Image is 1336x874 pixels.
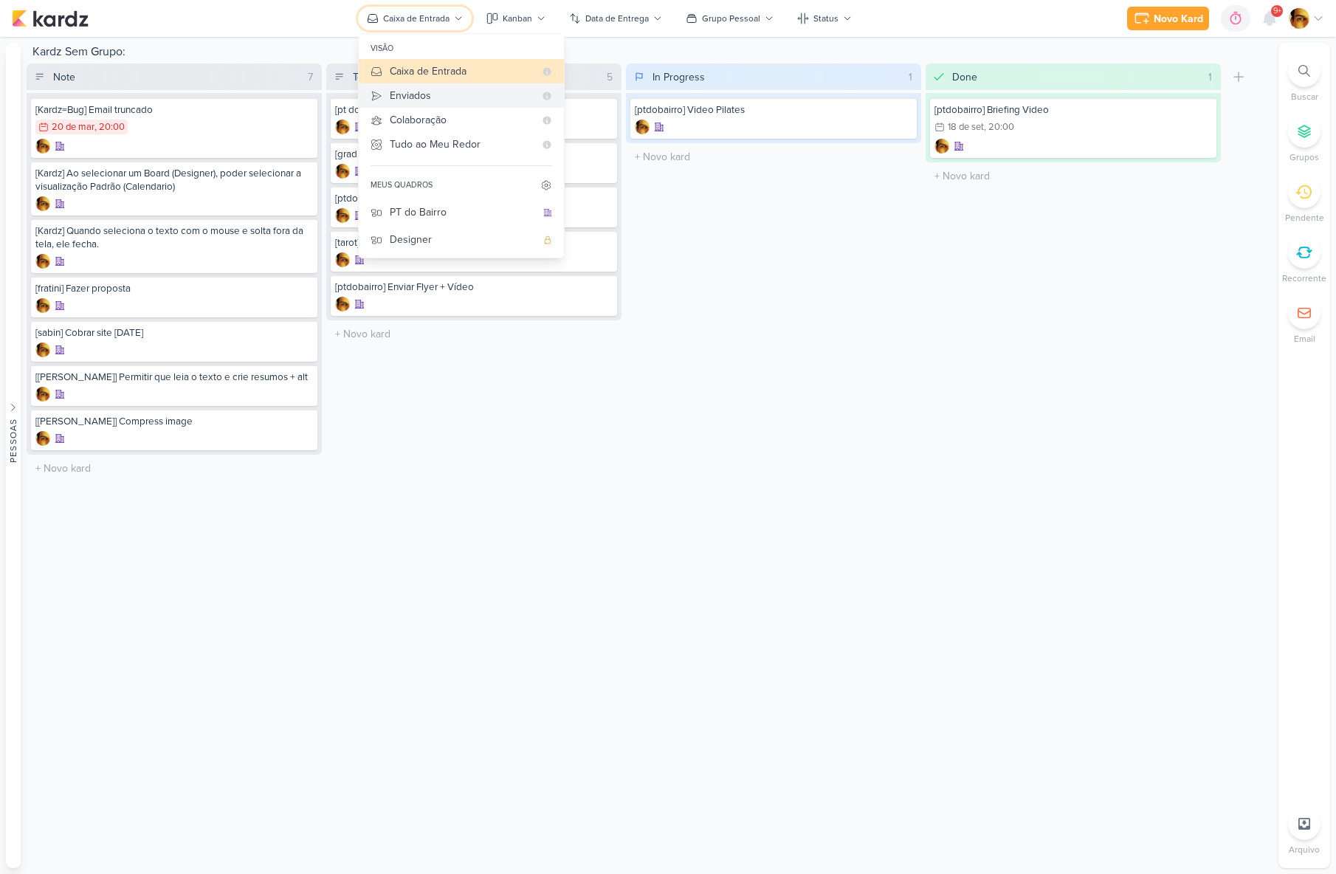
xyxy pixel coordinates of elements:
img: Leandro Guedes [635,120,650,134]
img: Leandro Guedes [35,387,50,402]
img: Leandro Guedes [35,254,50,269]
div: Enviados [390,88,534,103]
p: Email [1294,332,1315,345]
button: Designer [359,226,564,253]
div: [Kardz=Bug] Email truncado [35,103,313,117]
div: 20 de mar [52,123,94,132]
div: Colaboração [390,112,534,128]
p: Grupos [1289,151,1319,164]
div: Criador(a): Leandro Guedes [934,139,949,154]
img: Leandro Guedes [35,139,50,154]
p: Recorrente [1282,272,1326,285]
div: Caixa de Entrada [390,63,534,79]
div: [ptdobairro] Briefing Video [934,103,1212,117]
button: Novo Kard [1127,7,1209,30]
img: Leandro Guedes [335,297,350,312]
div: quadro pessoal [543,235,552,244]
img: Leandro Guedes [35,298,50,313]
button: Colaboração [359,108,564,132]
div: Criador(a): Leandro Guedes [35,343,50,357]
div: [Kardz] Quando seleciona o texto com o mouse e solta fora da tela, ele fecha. [35,224,313,251]
div: [amelia] Permitir que leia o texto e crie resumos + alt [35,371,313,384]
input: + Novo kard [629,146,918,168]
img: kardz.app [12,10,89,27]
div: Criador(a): Leandro Guedes [35,254,50,269]
div: Designer [390,232,536,247]
div: Criador(a): Leandro Guedes [35,196,50,211]
div: [Kardz] Ao selecionar um Board (Designer), poder selecionar a visualização Padrão (Calendario) [35,167,313,193]
button: Enviados [359,83,564,108]
p: Arquivo [1289,843,1320,856]
div: Criador(a): Leandro Guedes [35,387,50,402]
div: [ptdobairro] Video Pilates [635,103,912,117]
img: Leandro Guedes [35,343,50,357]
div: [ptdobairro] Enviar Flyer + Vídeo [335,281,613,294]
div: PT do Bairro [390,204,536,220]
div: [pt do bairro] fazer o app [335,103,613,117]
div: Kardz Sem Grupo: [27,43,1273,63]
input: + Novo kard [929,165,1218,187]
div: [fratini] Fazer proposta [35,282,313,295]
div: 18 de set [948,123,984,132]
button: PT do Bairro [359,199,564,226]
div: 7 [302,69,319,85]
div: meus quadros [371,179,433,191]
img: Leandro Guedes [335,164,350,179]
p: Buscar [1291,90,1318,103]
div: [gradual] Criar HTML [335,148,613,161]
div: Criador(a): Leandro Guedes [35,139,50,154]
span: 9+ [1273,5,1281,17]
div: Criador(a): Leandro Guedes [335,208,350,223]
div: Pessoas [7,419,20,463]
div: [ptdobairro] Campanha Pilates - Reestruturar [335,192,613,205]
div: 5 [601,69,619,85]
input: + Novo kard [329,323,619,345]
div: Criador(a): Leandro Guedes [335,120,350,134]
img: Leandro Guedes [335,120,350,134]
img: Leandro Guedes [1289,8,1309,29]
img: Leandro Guedes [335,208,350,223]
div: 1 [903,69,918,85]
img: Leandro Guedes [335,252,350,267]
button: Tudo ao Meu Redor [359,132,564,156]
div: , 20:00 [94,123,125,132]
div: [tarot] eBook [335,236,613,250]
img: Leandro Guedes [35,196,50,211]
div: 1 [1202,69,1218,85]
button: Caixa de Entrada [359,59,564,83]
div: Criador(a): Leandro Guedes [35,431,50,446]
div: Criador(a): Leandro Guedes [335,252,350,267]
input: + Novo kard [30,458,319,479]
button: Pessoas [6,43,21,868]
div: quadro da organização [543,208,552,217]
img: Leandro Guedes [35,431,50,446]
div: [sabin] Cobrar site Festa Junina [35,326,313,340]
div: Criador(a): Leandro Guedes [635,120,650,134]
div: , 20:00 [984,123,1014,132]
div: Criador(a): Leandro Guedes [35,298,50,313]
p: Pendente [1285,211,1324,224]
div: Tudo ao Meu Redor [390,137,534,152]
div: [amelia] Compress image [35,415,313,428]
li: Ctrl + F [1278,55,1330,103]
div: Novo Kard [1154,11,1203,27]
div: Criador(a): Leandro Guedes [335,297,350,312]
div: Criador(a): Leandro Guedes [335,164,350,179]
img: Leandro Guedes [934,139,949,154]
div: visão [359,38,564,59]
